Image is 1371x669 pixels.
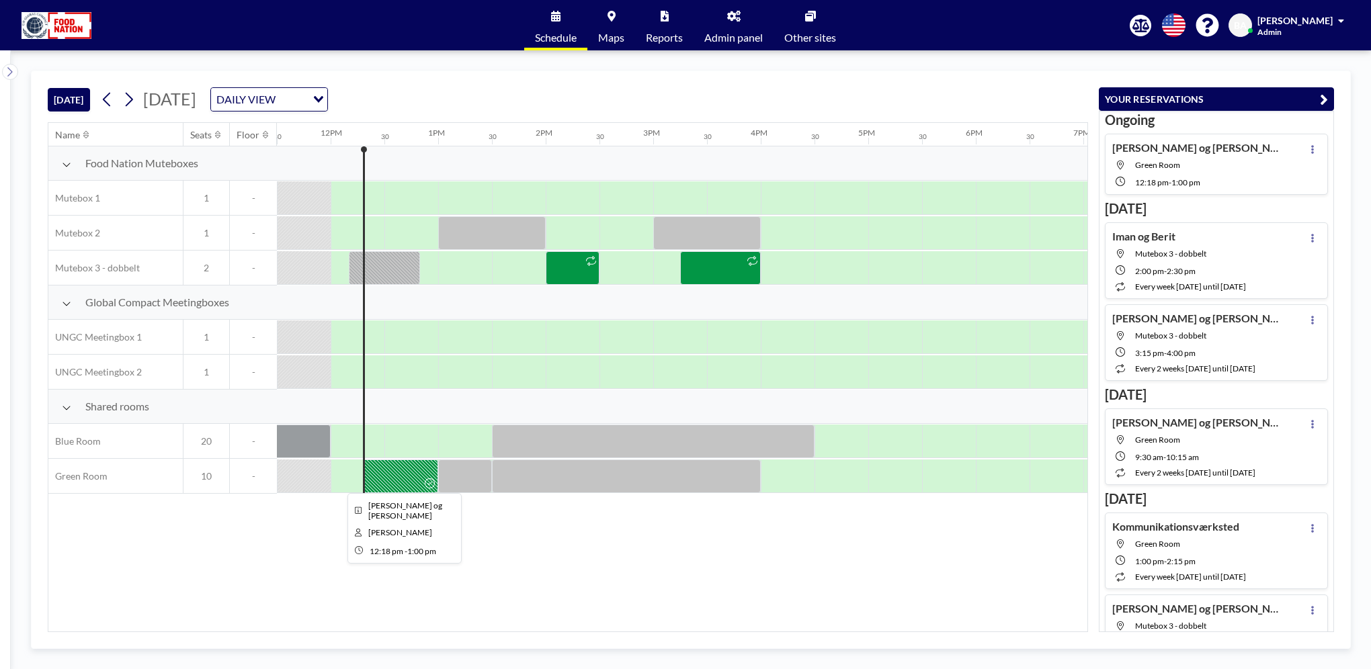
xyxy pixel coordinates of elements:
span: - [230,331,277,343]
span: Admin panel [704,32,763,43]
input: Search for option [280,91,305,108]
span: 4:00 PM [1167,348,1196,358]
span: Mutebox 3 - dobbelt [1135,621,1206,631]
span: every 2 weeks [DATE] until [DATE] [1135,363,1255,373]
div: 4PM [751,128,767,138]
h4: [PERSON_NAME] og [PERSON_NAME] [1112,602,1280,615]
span: 2:00 PM [1135,266,1164,276]
button: YOUR RESERVATIONS [1099,87,1334,111]
div: 30 [596,132,604,141]
h3: [DATE] [1105,386,1328,403]
div: Floor [237,129,259,141]
span: BA [1234,19,1247,32]
span: Green Room [48,470,108,482]
span: 2:30 PM [1167,266,1196,276]
span: every week [DATE] until [DATE] [1135,572,1246,582]
span: - [230,470,277,482]
span: Schedule [535,32,577,43]
span: 1:00 PM [1171,177,1200,187]
span: Mutebox 3 - dobbelt [48,262,140,274]
div: Seats [190,129,212,141]
span: [DATE] [143,89,196,109]
span: 9:30 AM [1135,452,1163,462]
div: 30 [381,132,389,141]
span: - [230,435,277,447]
span: 10 [183,470,229,482]
span: Green Room [1135,160,1180,170]
span: every 2 weeks [DATE] until [DATE] [1135,467,1255,478]
span: - [1164,266,1167,276]
span: 10:15 AM [1166,452,1199,462]
span: Mutebox 1 [48,192,100,204]
div: Name [55,129,80,141]
span: every week [DATE] until [DATE] [1135,281,1246,292]
span: 1 [183,331,229,343]
h4: [PERSON_NAME] og [PERSON_NAME] [1112,141,1280,154]
span: Mutebox 3 - dobbelt [1135,249,1206,259]
div: 30 [811,132,819,141]
span: - [230,227,277,239]
span: - [1169,177,1171,187]
span: Global Compact Meetingboxes [85,296,229,309]
span: Berit Asmussen [368,527,432,537]
span: Shared rooms [85,400,149,413]
span: Maps [598,32,624,43]
span: 1:00 PM [1135,556,1164,566]
div: 2PM [536,128,552,138]
div: 6PM [966,128,983,138]
span: UNGC Meetingbox 2 [48,366,142,378]
span: 20 [183,435,229,447]
div: 30 [489,132,497,141]
h4: [PERSON_NAME] og [PERSON_NAME] [1112,312,1280,325]
h4: Kommunikationsværksted [1112,520,1239,533]
h3: Ongoing [1105,111,1328,128]
div: Search for option [211,88,327,111]
div: 5PM [858,128,875,138]
span: 3:15 PM [1135,348,1164,358]
span: Admin [1257,27,1282,37]
span: Other sites [784,32,836,43]
span: Mutebox 2 [48,227,100,239]
div: 30 [704,132,712,141]
h4: Iman og Berit [1112,230,1175,243]
span: 1 [183,227,229,239]
span: Green Room [1135,435,1180,445]
span: 1 [183,192,229,204]
div: 30 [274,132,282,141]
span: - [230,262,277,274]
span: 12:18 PM [1135,177,1169,187]
span: - [230,366,277,378]
span: Food Nation Muteboxes [85,157,198,170]
span: 1:00 PM [407,546,436,556]
h3: [DATE] [1105,200,1328,217]
span: DAILY VIEW [214,91,278,108]
img: organization-logo [22,12,91,39]
span: UNGC Meetingbox 1 [48,331,142,343]
div: 12PM [321,128,342,138]
div: 1PM [428,128,445,138]
span: Michael og Berit [368,500,442,521]
span: - [1164,556,1167,566]
span: Reports [646,32,683,43]
div: 30 [919,132,927,141]
span: 2:15 PM [1167,556,1196,566]
span: 1 [183,366,229,378]
button: [DATE] [48,88,90,111]
span: 2 [183,262,229,274]
span: - [1164,348,1167,358]
span: Blue Room [48,435,101,447]
h3: [DATE] [1105,490,1328,507]
span: [PERSON_NAME] [1257,15,1333,26]
div: 30 [1026,132,1034,141]
span: 12:18 PM [370,546,403,556]
div: 3PM [643,128,660,138]
div: 7PM [1073,128,1090,138]
span: - [405,546,407,556]
span: - [230,192,277,204]
span: - [1163,452,1166,462]
span: Green Room [1135,539,1180,549]
h4: [PERSON_NAME] og [PERSON_NAME] [1112,416,1280,429]
span: Mutebox 3 - dobbelt [1135,330,1206,341]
